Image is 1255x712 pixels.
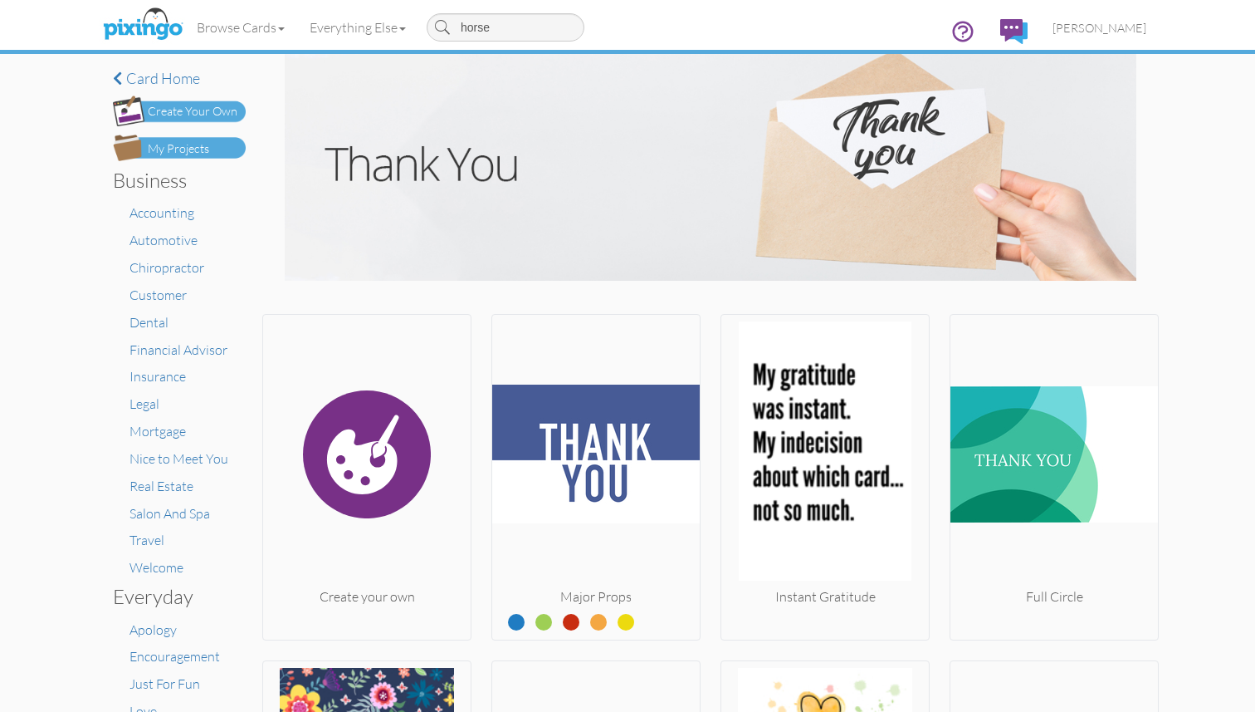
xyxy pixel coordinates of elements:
img: create.svg [263,322,471,587]
a: Customer [129,287,187,303]
img: 20250812-230729-7c73d45fd043-250.jpg [950,322,1158,587]
img: pixingo logo [99,4,187,46]
a: Apology [129,621,177,638]
span: [PERSON_NAME] [1052,21,1146,35]
a: Encouragement [129,648,220,665]
img: comments.svg [1000,19,1028,44]
a: [PERSON_NAME] [1040,7,1159,49]
h3: Everyday [113,586,233,607]
a: Mortgage [129,423,186,439]
img: my-projects-button.png [113,135,246,161]
a: Automotive [129,232,198,248]
div: Full Circle [950,587,1158,606]
div: Create your own [263,587,471,606]
input: Search cards [427,13,584,42]
a: Nice to Meet You [129,450,228,467]
a: Everything Else [297,7,418,48]
a: Accounting [129,204,194,221]
a: Card home [113,71,246,87]
div: My Projects [148,140,209,158]
img: create-own-button.png [113,96,246,126]
a: Real Estate [129,478,193,494]
a: Travel [129,532,164,548]
a: Browse Cards [184,7,297,48]
img: 20250730-190331-2a68eda0103b-250.png [721,322,929,587]
a: Welcome [129,559,183,576]
a: Dental [129,314,168,331]
a: Financial Advisor [129,341,227,358]
a: Just For Fun [129,675,200,692]
h3: Business [113,169,233,191]
a: Salon And Spa [129,505,210,522]
div: Instant Gratitude [721,587,929,606]
img: 20250716-161921-cab435a0583f-250.jpg [492,322,700,587]
a: Insurance [129,368,186,385]
a: Chiropractor [129,259,204,276]
div: Create Your Own [148,103,237,120]
a: Legal [129,395,159,412]
div: Major Props [492,587,700,606]
img: thank-you.jpg [285,54,1136,281]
